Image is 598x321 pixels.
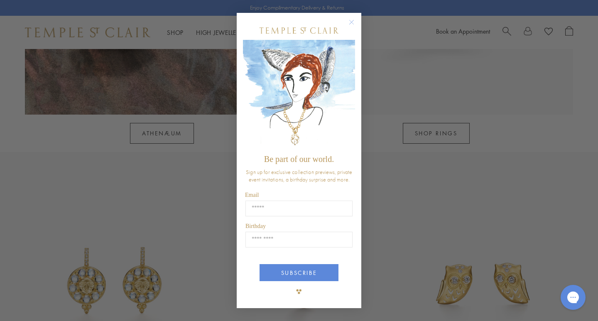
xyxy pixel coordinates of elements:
span: Sign up for exclusive collection previews, private event invitations, a birthday surprise and more. [246,168,352,183]
img: c4a9eb12-d91a-4d4a-8ee0-386386f4f338.jpeg [243,40,355,151]
iframe: Gorgias live chat messenger [556,282,590,313]
img: TSC [291,283,307,300]
button: Close dialog [350,21,361,32]
button: SUBSCRIBE [260,264,338,281]
input: Email [245,201,353,216]
img: Temple St. Clair [260,27,338,34]
span: Be part of our world. [264,154,334,164]
span: Email [245,192,259,198]
span: Birthday [245,223,266,229]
